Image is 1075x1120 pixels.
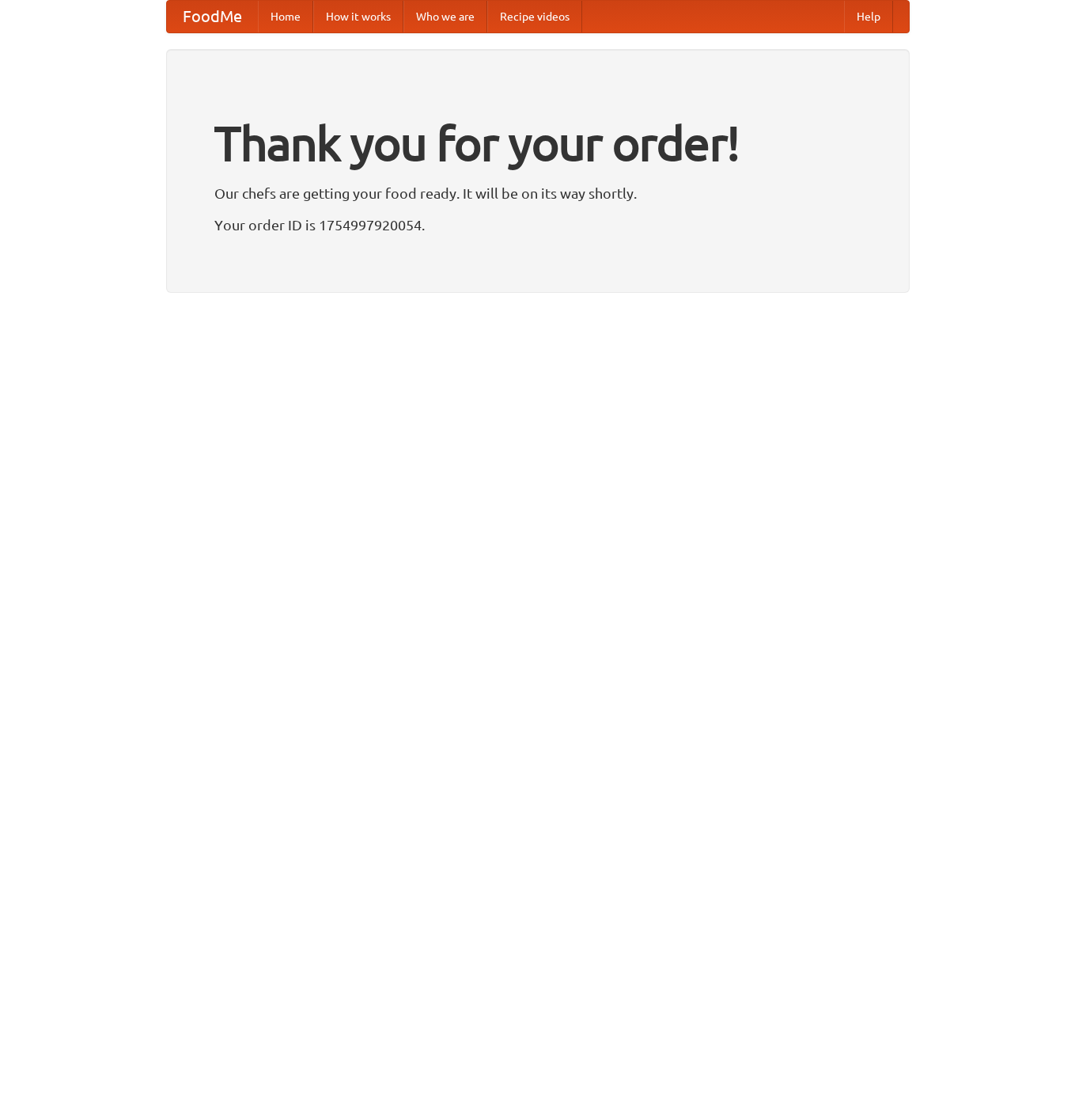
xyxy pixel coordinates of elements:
h1: Thank you for your order! [214,105,861,181]
a: FoodMe [167,1,258,32]
a: Home [258,1,313,32]
a: Recipe videos [487,1,582,32]
p: Your order ID is 1754997920054. [214,213,861,237]
a: Help [844,1,893,32]
p: Our chefs are getting your food ready. It will be on its way shortly. [214,181,861,205]
a: Who we are [403,1,487,32]
a: How it works [313,1,403,32]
